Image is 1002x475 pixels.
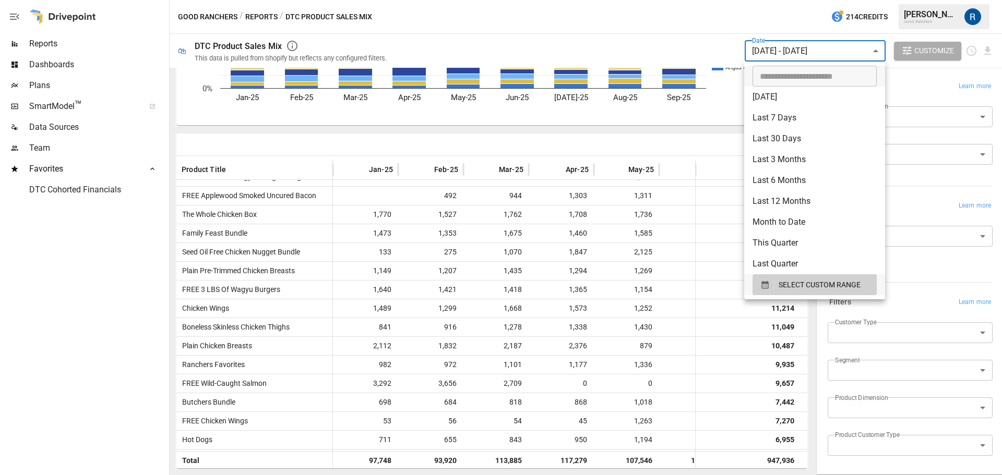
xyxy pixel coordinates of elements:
[744,149,885,170] li: Last 3 Months
[744,128,885,149] li: Last 30 Days
[744,212,885,233] li: Month to Date
[744,233,885,253] li: This Quarter
[744,253,885,274] li: Last Quarter
[753,274,877,295] button: SELECT CUSTOM RANGE
[744,191,885,212] li: Last 12 Months
[744,107,885,128] li: Last 7 Days
[744,170,885,191] li: Last 6 Months
[744,87,885,107] li: [DATE]
[779,278,861,291] span: SELECT CUSTOM RANGE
